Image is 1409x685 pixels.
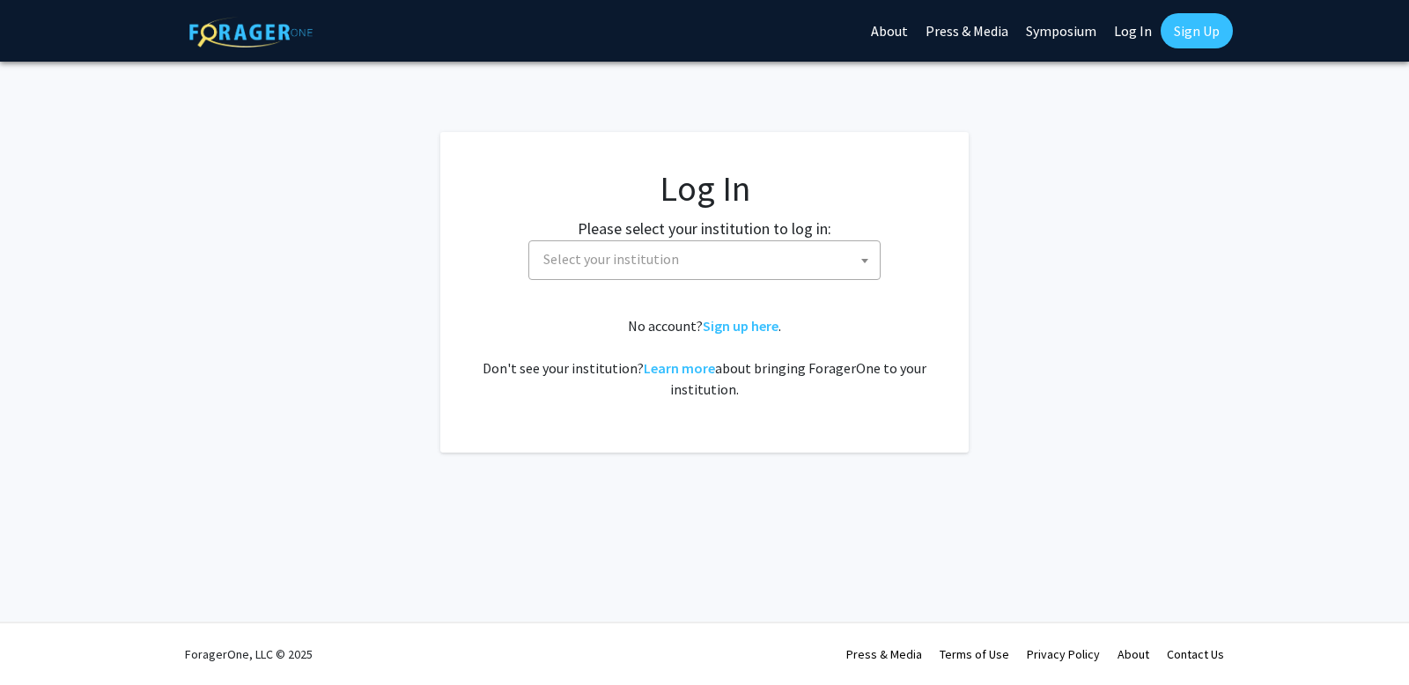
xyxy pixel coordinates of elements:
div: ForagerOne, LLC © 2025 [185,623,313,685]
a: Contact Us [1167,646,1224,662]
a: About [1118,646,1149,662]
label: Please select your institution to log in: [578,217,831,240]
h1: Log In [476,167,933,210]
span: Select your institution [536,241,880,277]
a: Terms of Use [940,646,1009,662]
a: Sign up here [703,317,778,335]
span: Select your institution [543,250,679,268]
img: ForagerOne Logo [189,17,313,48]
span: Select your institution [528,240,881,280]
div: No account? . Don't see your institution? about bringing ForagerOne to your institution. [476,315,933,400]
a: Press & Media [846,646,922,662]
a: Sign Up [1161,13,1233,48]
a: Learn more about bringing ForagerOne to your institution [644,359,715,377]
a: Privacy Policy [1027,646,1100,662]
